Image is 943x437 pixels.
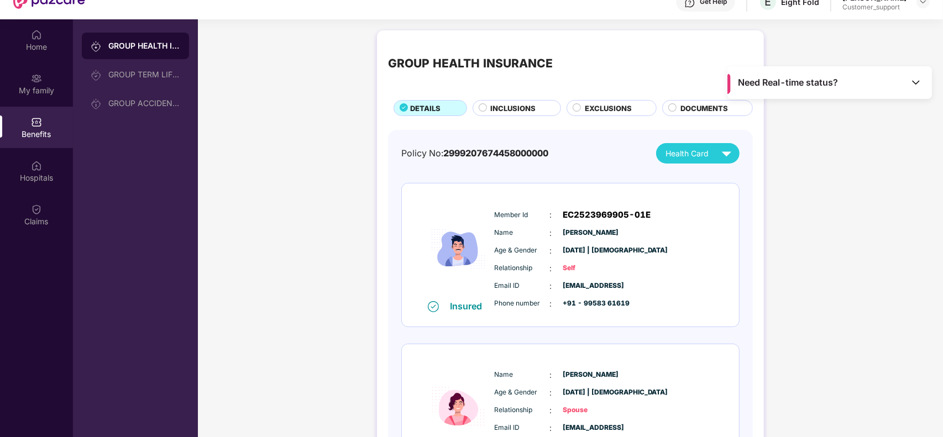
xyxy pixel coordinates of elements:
[680,103,728,114] span: DOCUMENTS
[491,103,536,114] span: INCLUSIONS
[549,298,552,310] span: :
[91,70,102,81] img: svg+xml;base64,PHN2ZyB3aWR0aD0iMjAiIGhlaWdodD0iMjAiIHZpZXdCb3g9IjAgMCAyMCAyMCIgZmlsbD0ibm9uZSIgeG...
[738,77,838,88] span: Need Real-time status?
[494,228,549,238] span: Name
[494,263,549,273] span: Relationship
[563,370,618,380] span: [PERSON_NAME]
[666,148,709,160] span: Health Card
[549,280,552,292] span: :
[549,387,552,399] span: :
[910,77,921,88] img: Toggle Icon
[563,298,618,309] span: +91 - 99583 61619
[549,227,552,239] span: :
[656,143,740,164] button: Health Card
[31,29,42,40] img: svg+xml;base64,PHN2ZyBpZD0iSG9tZSIgeG1sbnM9Imh0dHA6Ly93d3cudzMub3JnLzIwMDAvc3ZnIiB3aWR0aD0iMjAiIG...
[549,369,552,381] span: :
[108,70,180,79] div: GROUP TERM LIFE INSURANCE
[494,405,549,415] span: Relationship
[717,144,736,163] img: svg+xml;base64,PHN2ZyB4bWxucz0iaHR0cDovL3d3dy53My5vcmcvMjAwMC9zdmciIHZpZXdCb3g9IjAgMCAyNCAyNCIgd2...
[563,405,618,415] span: Spouse
[585,103,632,114] span: EXCLUSIONS
[563,281,618,291] span: [EMAIL_ADDRESS]
[443,148,548,159] span: 2999207674458000000
[401,146,548,160] div: Policy No:
[494,370,549,380] span: Name
[494,281,549,291] span: Email ID
[450,301,489,312] div: Insured
[31,204,42,215] img: svg+xml;base64,PHN2ZyBpZD0iQ2xhaW0iIHhtbG5zPSJodHRwOi8vd3d3LnczLm9yZy8yMDAwL3N2ZyIgd2lkdGg9IjIwIi...
[91,98,102,109] img: svg+xml;base64,PHN2ZyB3aWR0aD0iMjAiIGhlaWdodD0iMjAiIHZpZXdCb3g9IjAgMCAyMCAyMCIgZmlsbD0ibm9uZSIgeG...
[108,40,180,51] div: GROUP HEALTH INSURANCE
[563,208,651,222] span: EC2523969905-01E
[494,423,549,433] span: Email ID
[108,99,180,108] div: GROUP ACCIDENTAL INSURANCE
[91,41,102,52] img: svg+xml;base64,PHN2ZyB3aWR0aD0iMjAiIGhlaWdodD0iMjAiIHZpZXdCb3g9IjAgMCAyMCAyMCIgZmlsbD0ibm9uZSIgeG...
[31,160,42,171] img: svg+xml;base64,PHN2ZyBpZD0iSG9zcGl0YWxzIiB4bWxucz0iaHR0cDovL3d3dy53My5vcmcvMjAwMC9zdmciIHdpZHRoPS...
[494,298,549,309] span: Phone number
[31,117,42,128] img: svg+xml;base64,PHN2ZyBpZD0iQmVuZWZpdHMiIHhtbG5zPSJodHRwOi8vd3d3LnczLm9yZy8yMDAwL3N2ZyIgd2lkdGg9Ij...
[563,423,618,433] span: [EMAIL_ADDRESS]
[549,404,552,417] span: :
[842,3,907,12] div: Customer_support
[549,209,552,221] span: :
[549,245,552,257] span: :
[31,73,42,84] img: svg+xml;base64,PHN2ZyB3aWR0aD0iMjAiIGhlaWdodD0iMjAiIHZpZXdCb3g9IjAgMCAyMCAyMCIgZmlsbD0ibm9uZSIgeG...
[563,263,618,273] span: Self
[494,387,549,398] span: Age & Gender
[388,55,553,73] div: GROUP HEALTH INSURANCE
[410,103,441,114] span: DETAILS
[549,422,552,434] span: :
[494,245,549,256] span: Age & Gender
[563,228,618,238] span: [PERSON_NAME]
[563,245,618,256] span: [DATE] | [DEMOGRAPHIC_DATA]
[494,210,549,220] span: Member Id
[549,262,552,275] span: :
[425,198,491,300] img: icon
[428,301,439,312] img: svg+xml;base64,PHN2ZyB4bWxucz0iaHR0cDovL3d3dy53My5vcmcvMjAwMC9zdmciIHdpZHRoPSIxNiIgaGVpZ2h0PSIxNi...
[563,387,618,398] span: [DATE] | [DEMOGRAPHIC_DATA]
